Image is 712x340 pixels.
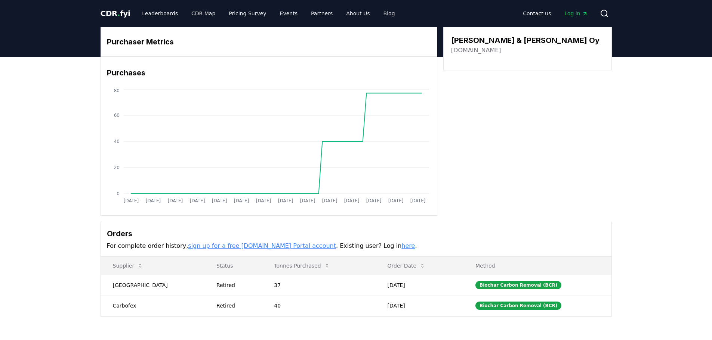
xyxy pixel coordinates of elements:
a: sign up for a free [DOMAIN_NAME] Portal account [188,242,336,249]
nav: Main [517,7,594,20]
tspan: [DATE] [388,198,403,203]
button: Supplier [107,258,150,273]
p: For complete order history, . Existing user? Log in . [107,241,605,250]
span: . [117,9,120,18]
tspan: [DATE] [123,198,139,203]
tspan: [DATE] [212,198,227,203]
a: Leaderboards [136,7,184,20]
a: Log in [558,7,594,20]
tspan: [DATE] [256,198,271,203]
tspan: [DATE] [322,198,337,203]
tspan: [DATE] [300,198,315,203]
td: 40 [262,295,375,316]
tspan: [DATE] [145,198,161,203]
a: Events [274,7,303,20]
tspan: 0 [117,191,120,196]
tspan: [DATE] [234,198,249,203]
a: Pricing Survey [223,7,272,20]
a: [DOMAIN_NAME] [451,46,501,55]
span: Log in [564,10,588,17]
h3: [PERSON_NAME] & [PERSON_NAME] Oy [451,35,600,46]
td: [GEOGRAPHIC_DATA] [101,275,204,295]
tspan: [DATE] [366,198,381,203]
a: here [401,242,415,249]
h3: Purchases [107,67,431,78]
a: Blog [377,7,401,20]
p: Method [469,262,605,269]
tspan: 20 [114,165,119,170]
a: CDR.fyi [101,8,130,19]
tspan: [DATE] [344,198,359,203]
button: Tonnes Purchased [268,258,336,273]
tspan: [DATE] [189,198,205,203]
a: CDR Map [185,7,221,20]
div: Biochar Carbon Removal (BCR) [475,302,561,310]
nav: Main [136,7,401,20]
tspan: 80 [114,88,119,93]
div: Retired [216,302,256,309]
tspan: [DATE] [278,198,293,203]
tspan: 40 [114,139,119,144]
td: Carbofex [101,295,204,316]
button: Order Date [381,258,431,273]
tspan: [DATE] [167,198,183,203]
p: Status [210,262,256,269]
tspan: [DATE] [410,198,425,203]
td: [DATE] [375,275,463,295]
span: CDR fyi [101,9,130,18]
h3: Purchaser Metrics [107,36,431,47]
div: Retired [216,281,256,289]
td: 37 [262,275,375,295]
h3: Orders [107,228,605,239]
td: [DATE] [375,295,463,316]
a: Partners [305,7,339,20]
a: About Us [340,7,376,20]
a: Contact us [517,7,557,20]
div: Biochar Carbon Removal (BCR) [475,281,561,289]
tspan: 60 [114,113,119,118]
